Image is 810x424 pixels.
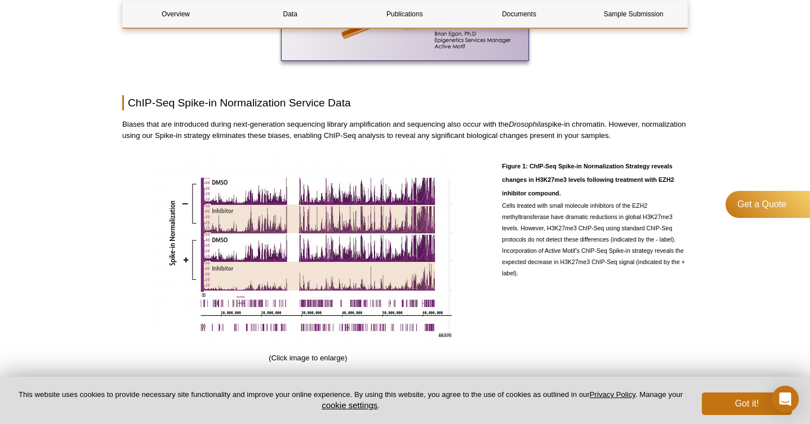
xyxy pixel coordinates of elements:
span: Cells treated with small molecule inhibitors of the EZH2 methyltransferase have dramatic reductio... [502,202,685,276]
h3: Figure 1: ChIP-Seq Spike-in Normalization Strategy reveals changes in H3K27me3 levels following t... [502,154,688,200]
a: Sample Submission [581,1,687,28]
a: Publications [351,1,457,28]
p: This website uses cookies to provide necessary site functionality and improve your online experie... [18,390,683,411]
a: Data [237,1,343,28]
a: Get a Quote [726,191,810,218]
p: (Click image to enlarge) [122,352,493,364]
img: ChIP-Seq Spike-in Normalization Strategy reveals changes in H3K27me3 levels following treatment w... [153,153,463,346]
button: Got it! [702,392,792,415]
div: Open Intercom Messenger [772,386,799,413]
p: Biases that are introduced during next-generation sequencing library amplification and sequencing... [122,119,688,141]
h2: ChIP-Seq Spike-in Normalization Service Data [122,95,688,110]
em: Drosophila [509,120,544,128]
a: Overview [123,1,229,28]
a: Privacy Policy [590,390,635,399]
button: cookie settings [322,400,377,410]
a: Documents [466,1,572,28]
